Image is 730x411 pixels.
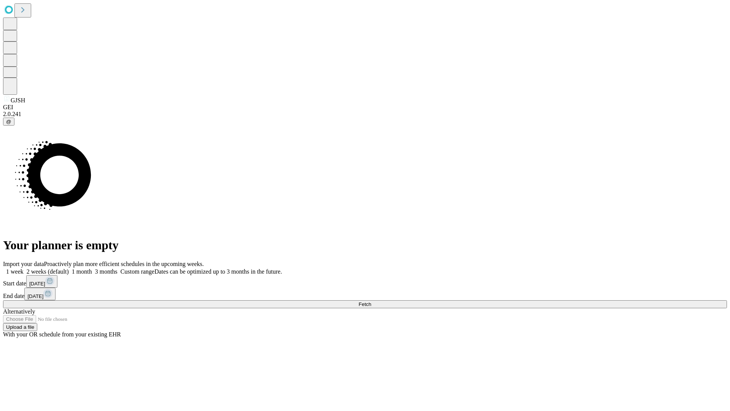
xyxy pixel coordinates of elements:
span: 1 week [6,268,24,275]
div: 2.0.241 [3,111,727,118]
button: Fetch [3,300,727,308]
span: 1 month [72,268,92,275]
span: Fetch [359,301,371,307]
div: End date [3,288,727,300]
span: [DATE] [27,293,43,299]
button: Upload a file [3,323,37,331]
span: Import your data [3,261,44,267]
button: [DATE] [26,275,57,288]
span: Alternatively [3,308,35,315]
button: @ [3,118,14,126]
span: Custom range [121,268,154,275]
div: GEI [3,104,727,111]
button: [DATE] [24,288,56,300]
span: Proactively plan more efficient schedules in the upcoming weeks. [44,261,204,267]
span: With your OR schedule from your existing EHR [3,331,121,338]
div: Start date [3,275,727,288]
span: Dates can be optimized up to 3 months in the future. [154,268,282,275]
span: 3 months [95,268,117,275]
span: GJSH [11,97,25,104]
span: @ [6,119,11,124]
span: 2 weeks (default) [27,268,69,275]
span: [DATE] [29,281,45,287]
h1: Your planner is empty [3,238,727,252]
